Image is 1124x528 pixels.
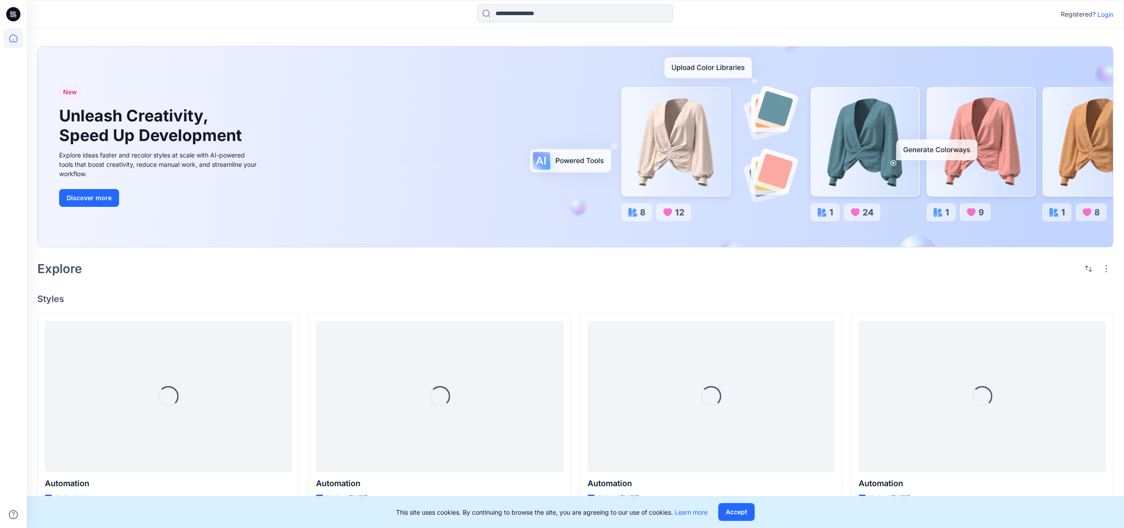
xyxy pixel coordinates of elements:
span: New [63,87,77,97]
button: Accept [718,503,755,521]
button: Discover more [59,189,119,207]
p: Updated [DATE] [327,493,367,503]
p: Automation [45,477,292,490]
div: Explore ideas faster and recolor styles at scale with AI-powered tools that boost creativity, red... [59,150,259,178]
p: This site uses cookies. By continuing to browse the site, you are agreeing to our use of cookies. [396,508,708,517]
p: Automation [859,477,1106,490]
p: Registered? [1061,9,1096,20]
a: Discover more [59,189,259,207]
p: Updated [DATE] [869,493,910,503]
p: Updated a day ago [56,493,103,503]
p: Updated [DATE] [598,493,639,503]
p: Automation [316,477,563,490]
h4: Styles [37,294,1113,304]
p: Automation [588,477,835,490]
p: Login [1097,10,1113,19]
h2: Explore [37,262,82,276]
h1: Unleash Creativity, Speed Up Development [59,106,246,145]
a: Learn more [675,508,708,516]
